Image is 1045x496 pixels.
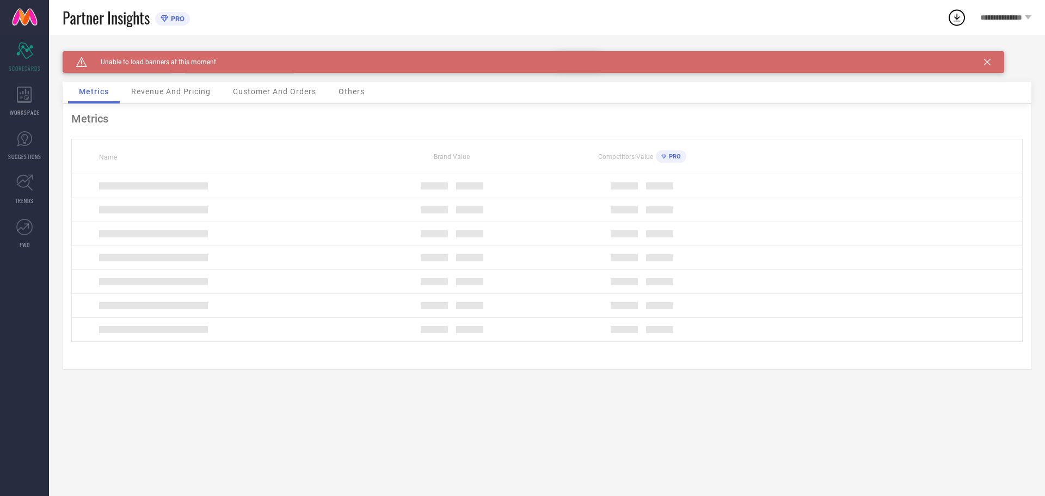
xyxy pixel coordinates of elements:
[79,87,109,96] span: Metrics
[20,241,30,249] span: FWD
[598,153,653,161] span: Competitors Value
[168,15,185,23] span: PRO
[87,58,216,66] span: Unable to load banners at this moment
[9,64,41,72] span: SCORECARDS
[10,108,40,117] span: WORKSPACE
[947,8,967,27] div: Open download list
[63,51,171,59] div: Brand
[434,153,470,161] span: Brand Value
[71,112,1023,125] div: Metrics
[233,87,316,96] span: Customer And Orders
[666,153,681,160] span: PRO
[99,154,117,161] span: Name
[63,7,150,29] span: Partner Insights
[339,87,365,96] span: Others
[131,87,211,96] span: Revenue And Pricing
[15,197,34,205] span: TRENDS
[8,152,41,161] span: SUGGESTIONS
